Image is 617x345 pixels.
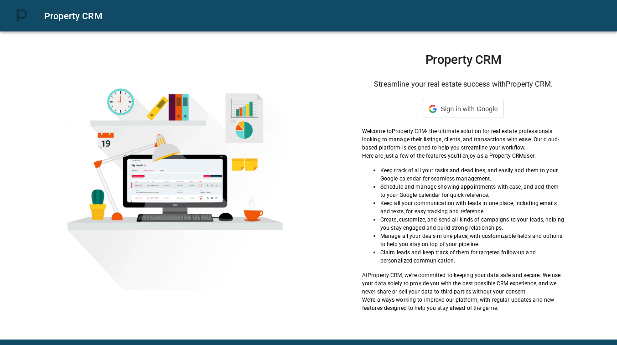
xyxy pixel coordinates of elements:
[380,248,565,265] p: Claim leads and keep track of them for targeted follow-up and personalized communication.
[362,78,565,91] h6: Streamline your real estate success with Property CRM .
[380,166,565,183] p: Keep track of all your tasks and deadlines, and easily add them to your Google calendar for seaml...
[362,152,565,160] p: Here are just a few of the features you'll enjoy as a Property CRM user:
[380,199,565,216] p: Keep all your communication with leads in one place, including emails and texts, for easy trackin...
[423,100,503,118] div: Sign in with Google
[380,216,565,232] p: Create, customize, and send all kinds of campaigns to your leads, helping you stay engaged and bu...
[380,232,565,248] p: Manage all your deals in one place, with customizable fields and options to help you stay on top ...
[362,271,565,296] p: At Property CRM , we're committed to keeping your data safe and secure. We use your data solely t...
[362,52,565,67] h1: Property CRM
[380,183,565,199] p: Schedule and manage showing appointments with ease, and add them to your Google calendar for quic...
[44,9,606,23] div: Property CRM
[362,296,565,312] p: We're always working to improve our platform, with regular updates and new features designed to h...
[362,127,565,152] p: Welcome to Property CRM - the ultimate solution for real estate professionals looking to manage t...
